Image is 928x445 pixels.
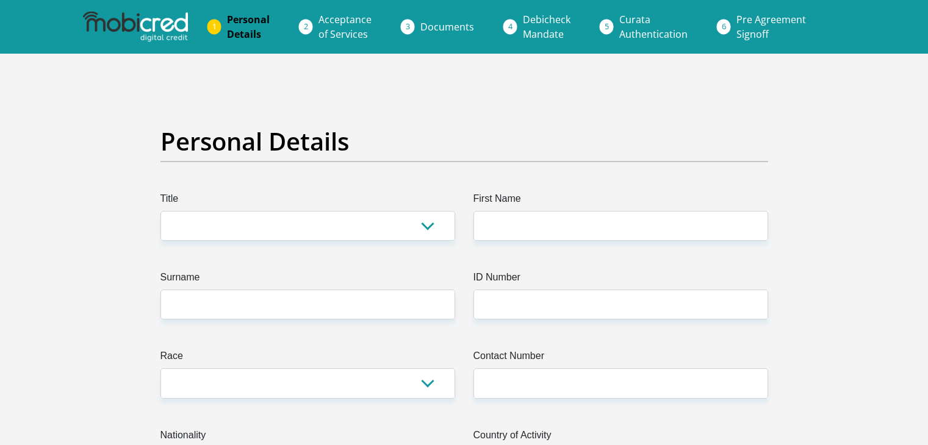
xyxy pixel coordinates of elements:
[160,270,455,290] label: Surname
[619,13,688,41] span: Curata Authentication
[318,13,372,41] span: Acceptance of Services
[227,13,270,41] span: Personal Details
[160,290,455,319] input: Surname
[160,191,455,211] label: Title
[473,270,768,290] label: ID Number
[727,7,816,46] a: Pre AgreementSignoff
[523,13,570,41] span: Debicheck Mandate
[160,127,768,156] h2: Personal Details
[420,20,474,34] span: Documents
[513,7,580,46] a: DebicheckMandate
[473,290,768,319] input: ID Number
[473,368,768,398] input: Contact Number
[473,211,768,241] input: First Name
[473,349,768,368] label: Contact Number
[736,13,806,41] span: Pre Agreement Signoff
[473,191,768,211] label: First Name
[160,349,455,368] label: Race
[83,12,188,42] img: mobicred logo
[411,15,484,39] a: Documents
[217,7,279,46] a: PersonalDetails
[610,7,697,46] a: CurataAuthentication
[309,7,381,46] a: Acceptanceof Services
